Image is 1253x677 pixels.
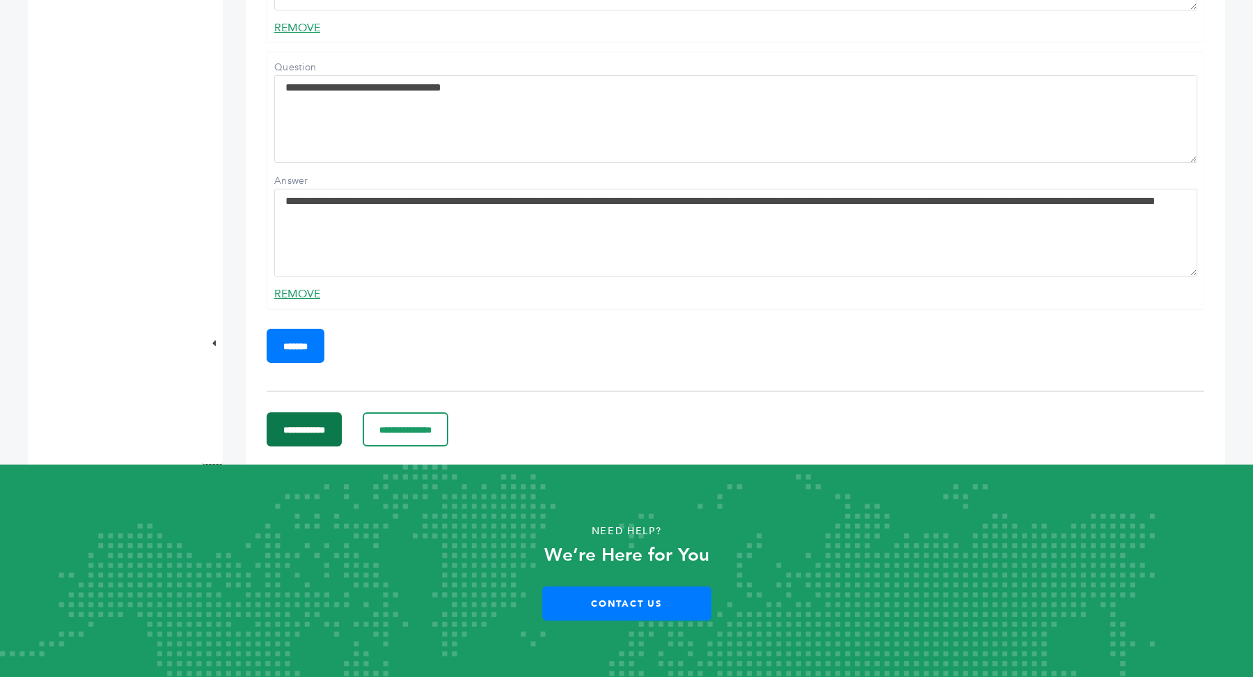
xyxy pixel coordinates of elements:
[274,286,320,302] a: REMOVE
[542,586,711,621] a: Contact Us
[274,61,372,75] label: Question
[63,521,1190,542] p: Need Help?
[274,174,372,188] label: Answer
[544,543,709,568] strong: We’re Here for You
[274,20,320,36] a: REMOVE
